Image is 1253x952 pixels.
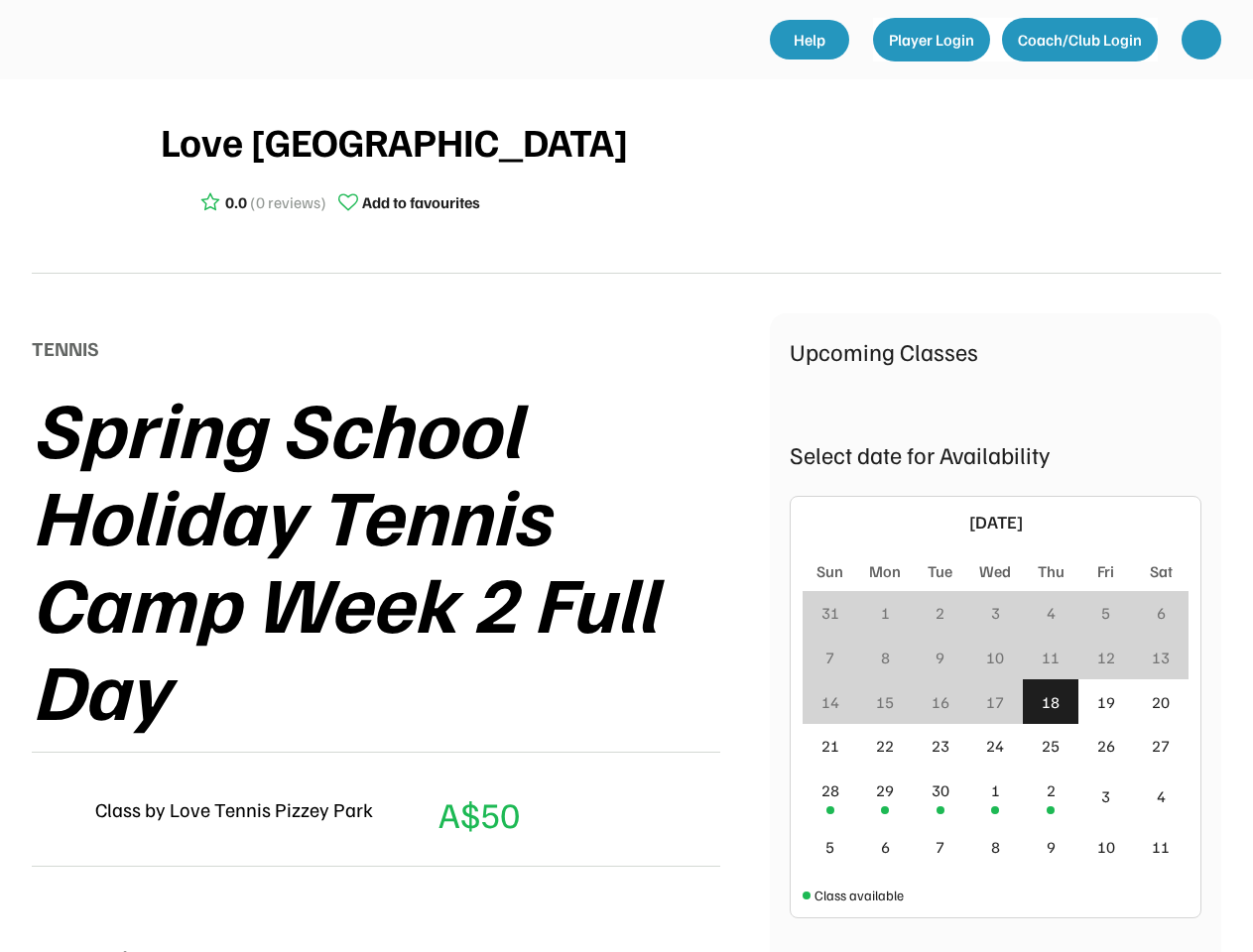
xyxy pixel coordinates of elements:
div: 30 [932,778,949,802]
div: 3 [1101,784,1110,808]
div: 7 [936,835,944,859]
div: Add to favourites [362,190,480,214]
div: 9 [936,646,944,669]
button: Player Login [873,18,990,61]
div: Spring School Holiday Tennis Camp Week 2 Full Day [32,383,770,732]
div: 26 [1097,734,1115,758]
div: 22 [876,734,894,758]
div: 1 [991,778,1000,802]
img: yH5BAEAAAAALAAAAAABAAEAAAIBRAA7 [32,785,79,833]
div: Sat [1150,559,1173,583]
div: 3 [991,601,1000,625]
div: 8 [881,646,890,669]
img: yH5BAEAAAAALAAAAAABAAEAAAIBRAA7 [42,117,141,216]
div: Class available [814,885,904,905]
div: TENNIS [32,333,99,363]
div: 4 [1157,784,1166,808]
div: 7 [825,646,834,669]
div: 17 [986,690,1004,714]
button: Coach/Club Login [1002,18,1158,61]
div: Tue [928,559,952,583]
div: 1 [881,601,890,625]
div: (0 reviews) [250,190,326,214]
div: 28 [821,778,839,802]
div: 25 [1042,734,1060,758]
div: 9 [1047,835,1056,859]
img: yH5BAEAAAAALAAAAAABAAEAAAIBRAA7 [36,20,234,58]
img: yH5BAEAAAAALAAAAAABAAEAAAIBRAA7 [1191,30,1211,50]
div: Sun [816,559,843,583]
div: 23 [932,734,949,758]
div: 2 [936,601,944,625]
div: 24 [986,734,1004,758]
div: Love [GEOGRAPHIC_DATA] [161,111,1221,171]
div: 11 [1042,646,1060,669]
div: 13 [1152,646,1170,669]
div: [DATE] [836,509,1155,535]
div: 6 [881,835,890,859]
div: 20 [1152,690,1170,714]
div: 31 [821,601,839,625]
div: 18 [1042,690,1060,714]
div: Upcoming Classes [790,333,1201,369]
div: Thu [1038,559,1065,583]
div: Class by Love Tennis Pizzey Park [95,794,373,824]
div: 15 [876,690,894,714]
div: 5 [825,835,834,859]
div: 12 [1097,646,1115,669]
a: Help [770,20,849,59]
div: 19 [1097,690,1115,714]
div: 5 [1101,601,1110,625]
div: 27 [1152,734,1170,758]
div: 4 [1047,601,1056,625]
div: 10 [986,646,1004,669]
div: 0.0 [225,190,247,214]
div: 21 [821,734,839,758]
div: Mon [869,559,901,583]
div: Wed [979,559,1011,583]
div: 14 [821,690,839,714]
div: A$50 [439,787,520,841]
div: Fri [1097,559,1114,583]
div: 10 [1097,835,1115,859]
div: 6 [1157,601,1166,625]
div: Select date for Availability [790,436,1201,472]
div: 16 [932,690,949,714]
div: 29 [876,778,894,802]
div: 11 [1152,835,1170,859]
div: 2 [1047,778,1056,802]
div: 8 [991,835,1000,859]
